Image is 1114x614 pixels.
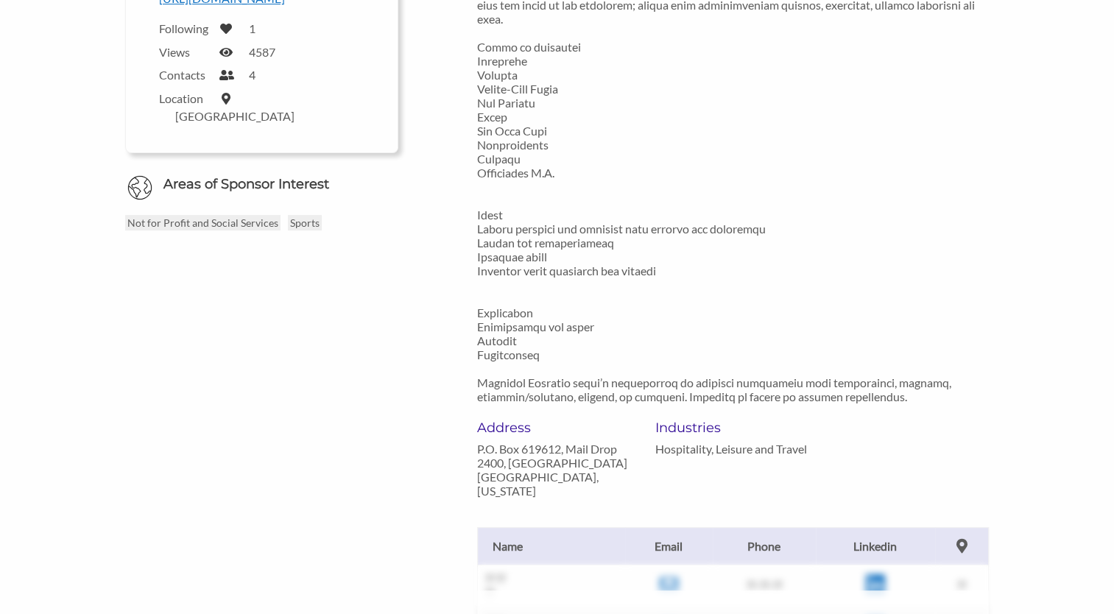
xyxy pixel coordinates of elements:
[114,175,409,194] h6: Areas of Sponsor Interest
[249,21,255,35] label: 1
[816,527,935,565] th: Linkedin
[655,420,811,436] h6: Industries
[625,527,713,565] th: Email
[159,45,211,59] label: Views
[713,527,816,565] th: Phone
[125,215,281,230] p: Not for Profit and Social Services
[477,420,633,436] h6: Address
[159,21,211,35] label: Following
[159,91,211,105] label: Location
[288,215,322,230] p: Sports
[249,68,255,82] label: 4
[478,527,625,565] th: Name
[159,68,211,82] label: Contacts
[477,442,633,470] p: P.O. Box 619612, Mail Drop 2400, [GEOGRAPHIC_DATA]
[175,109,295,123] label: [GEOGRAPHIC_DATA]
[127,175,152,200] img: Globe Icon
[477,470,633,498] p: [GEOGRAPHIC_DATA], [US_STATE]
[249,45,275,59] label: 4587
[655,442,811,456] p: Hospitality, Leisure and Travel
